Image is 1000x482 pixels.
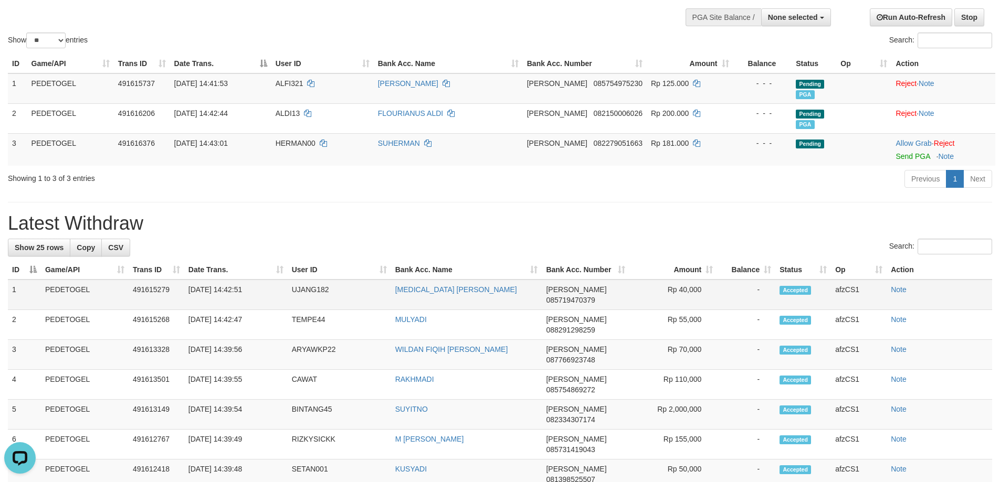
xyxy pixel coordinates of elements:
[8,54,27,73] th: ID
[761,8,831,26] button: None selected
[8,103,27,133] td: 2
[546,375,606,383] span: [PERSON_NAME]
[780,346,811,355] span: Accepted
[129,280,184,310] td: 491615279
[8,430,41,459] td: 6
[8,340,41,370] td: 3
[891,375,907,383] a: Note
[129,310,184,340] td: 491615268
[395,405,428,413] a: SUYITNO
[780,286,811,295] span: Accepted
[41,280,129,310] td: PEDETOGEL
[738,78,788,89] div: - - -
[271,54,374,73] th: User ID: activate to sort column ascending
[651,139,689,147] span: Rp 181.000
[768,13,818,22] span: None selected
[546,345,606,354] span: [PERSON_NAME]
[792,54,836,73] th: Status
[891,405,907,413] a: Note
[184,400,288,430] td: [DATE] 14:39:54
[184,310,288,340] td: [DATE] 14:42:47
[276,79,303,88] span: ALFI321
[717,310,775,340] td: -
[780,465,811,474] span: Accepted
[288,370,391,400] td: CAWAT
[831,280,887,310] td: afzCS1
[836,54,891,73] th: Op: activate to sort column ascending
[796,110,824,119] span: Pending
[896,152,930,160] a: Send PGA
[891,54,995,73] th: Action
[891,345,907,354] a: Note
[288,430,391,459] td: RIZKYSICKK
[831,310,887,340] td: afzCS1
[527,109,587,117] span: [PERSON_NAME]
[629,400,717,430] td: Rp 2,000,000
[629,340,717,370] td: Rp 70,000
[651,109,689,117] span: Rp 200.000
[4,4,36,36] button: Open LiveChat chat widget
[395,375,434,383] a: RAKHMADI
[919,109,934,117] a: Note
[733,54,792,73] th: Balance
[41,310,129,340] td: PEDETOGEL
[546,385,595,394] span: Copy 085754869272 to clipboard
[896,79,917,88] a: Reject
[395,315,427,324] a: MULYADI
[918,33,992,48] input: Search:
[717,340,775,370] td: -
[887,260,992,280] th: Action
[15,243,64,252] span: Show 25 rows
[780,376,811,384] span: Accepted
[546,285,606,294] span: [PERSON_NAME]
[70,239,102,256] a: Copy
[395,435,464,443] a: M [PERSON_NAME]
[184,430,288,459] td: [DATE] 14:39:49
[288,340,391,370] td: ARYAWKP22
[41,400,129,430] td: PEDETOGEL
[896,139,931,147] a: Allow Grab
[374,54,523,73] th: Bank Acc. Name: activate to sort column ascending
[8,370,41,400] td: 4
[717,430,775,459] td: -
[717,400,775,430] td: -
[546,405,606,413] span: [PERSON_NAME]
[717,260,775,280] th: Balance: activate to sort column ascending
[796,140,824,148] span: Pending
[870,8,952,26] a: Run Auto-Refresh
[184,260,288,280] th: Date Trans.: activate to sort column ascending
[831,430,887,459] td: afzCS1
[184,280,288,310] td: [DATE] 14:42:51
[629,310,717,340] td: Rp 55,000
[27,103,114,133] td: PEDETOGEL
[831,370,887,400] td: afzCS1
[546,326,595,334] span: Copy 088291298259 to clipboard
[919,79,934,88] a: Note
[378,109,443,117] a: FLOURIANUS ALDI
[896,139,933,147] span: ·
[717,280,775,310] td: -
[780,405,811,414] span: Accepted
[108,243,123,252] span: CSV
[546,435,606,443] span: [PERSON_NAME]
[8,239,70,256] a: Show 25 rows
[891,435,907,443] a: Note
[889,239,992,254] label: Search:
[378,79,438,88] a: [PERSON_NAME]
[918,239,992,254] input: Search:
[546,315,606,324] span: [PERSON_NAME]
[174,139,228,147] span: [DATE] 14:43:01
[395,345,508,354] a: WILDAN FIQIH [PERSON_NAME]
[27,54,114,73] th: Game/API: activate to sort column ascending
[129,400,184,430] td: 491613149
[738,138,788,148] div: - - -
[629,370,717,400] td: Rp 110,000
[831,400,887,430] td: afzCS1
[41,430,129,459] td: PEDETOGEL
[174,79,228,88] span: [DATE] 14:41:53
[101,239,130,256] a: CSV
[288,400,391,430] td: BINTANG45
[8,260,41,280] th: ID: activate to sort column descending
[629,260,717,280] th: Amount: activate to sort column ascending
[8,133,27,166] td: 3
